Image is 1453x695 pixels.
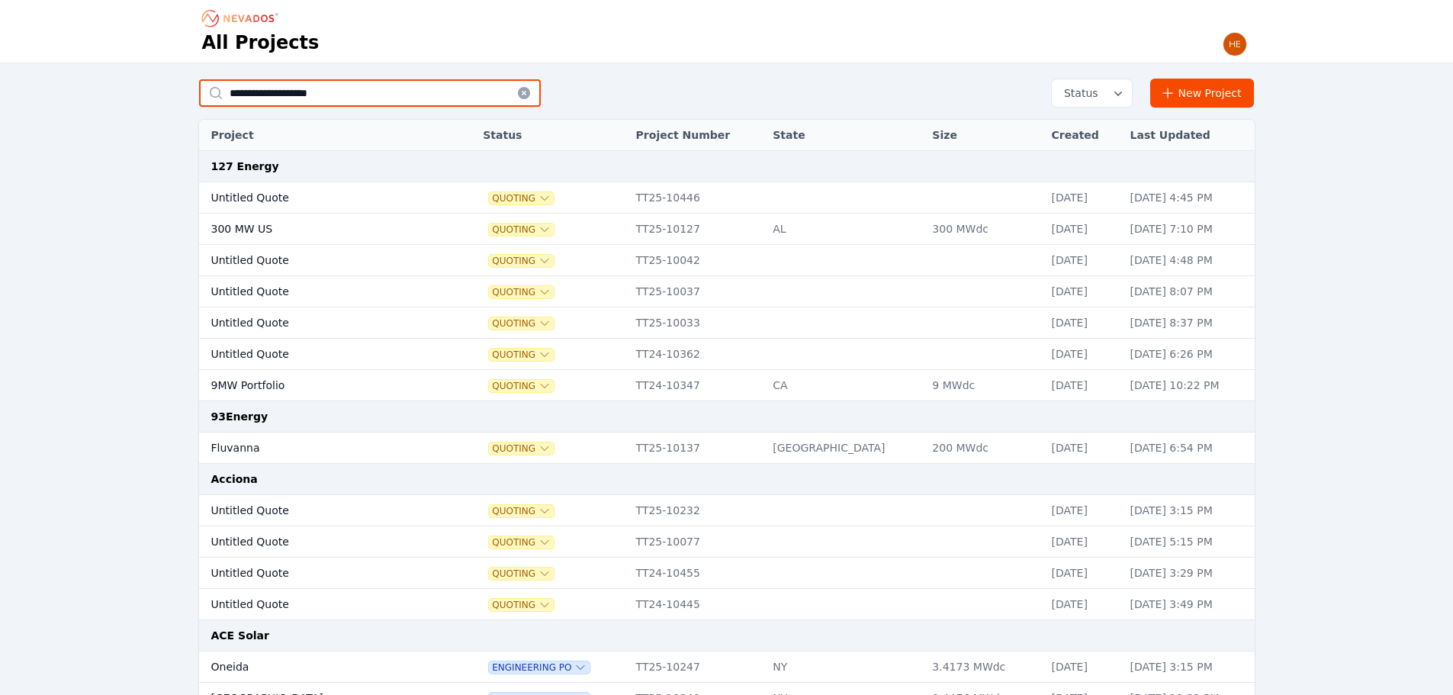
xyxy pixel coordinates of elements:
[1044,526,1123,558] td: [DATE]
[1044,276,1123,307] td: [DATE]
[199,370,438,401] td: 9MW Portfolio
[199,464,1255,495] td: Acciona
[489,536,554,549] button: Quoting
[202,31,320,55] h1: All Projects
[475,120,628,151] th: Status
[199,339,1255,370] tr: Untitled QuoteQuotingTT24-10362[DATE][DATE] 6:26 PM
[199,370,1255,401] tr: 9MW PortfolioQuotingTT24-10347CA9 MWdc[DATE][DATE] 10:22 PM
[628,276,766,307] td: TT25-10037
[489,224,554,236] span: Quoting
[1044,495,1123,526] td: [DATE]
[199,120,438,151] th: Project
[199,214,1255,245] tr: 300 MW USQuotingTT25-10127AL300 MWdc[DATE][DATE] 7:10 PM
[1123,652,1255,683] td: [DATE] 3:15 PM
[765,214,924,245] td: AL
[199,652,438,683] td: Oneida
[1044,370,1123,401] td: [DATE]
[1123,182,1255,214] td: [DATE] 4:45 PM
[1150,79,1255,108] a: New Project
[628,495,766,526] td: TT25-10232
[489,599,554,611] button: Quoting
[199,652,1255,683] tr: OneidaEngineering POTT25-10247NY3.4173 MWdc[DATE][DATE] 3:15 PM
[489,349,554,361] button: Quoting
[765,370,924,401] td: CA
[199,495,438,526] td: Untitled Quote
[199,151,1255,182] td: 127 Energy
[628,182,766,214] td: TT25-10446
[1044,245,1123,276] td: [DATE]
[628,526,766,558] td: TT25-10077
[628,120,766,151] th: Project Number
[199,307,438,339] td: Untitled Quote
[628,307,766,339] td: TT25-10033
[489,568,554,580] button: Quoting
[628,245,766,276] td: TT25-10042
[199,307,1255,339] tr: Untitled QuoteQuotingTT25-10033[DATE][DATE] 8:37 PM
[1123,370,1255,401] td: [DATE] 10:22 PM
[199,589,438,620] td: Untitled Quote
[199,339,438,370] td: Untitled Quote
[1044,433,1123,464] td: [DATE]
[1044,214,1123,245] td: [DATE]
[1123,339,1255,370] td: [DATE] 6:26 PM
[1123,558,1255,589] td: [DATE] 3:29 PM
[489,255,554,267] button: Quoting
[489,317,554,330] button: Quoting
[1123,433,1255,464] td: [DATE] 6:54 PM
[924,214,1043,245] td: 300 MWdc
[199,526,438,558] td: Untitled Quote
[199,558,438,589] td: Untitled Quote
[199,182,1255,214] tr: Untitled QuoteQuotingTT25-10446[DATE][DATE] 4:45 PM
[199,245,1255,276] tr: Untitled QuoteQuotingTT25-10042[DATE][DATE] 4:48 PM
[489,661,590,674] button: Engineering PO
[765,652,924,683] td: NY
[489,442,554,455] button: Quoting
[1123,120,1255,151] th: Last Updated
[489,192,554,204] button: Quoting
[1044,558,1123,589] td: [DATE]
[1123,495,1255,526] td: [DATE] 3:15 PM
[489,286,554,298] button: Quoting
[202,6,283,31] nav: Breadcrumb
[1123,307,1255,339] td: [DATE] 8:37 PM
[1044,307,1123,339] td: [DATE]
[1123,589,1255,620] td: [DATE] 3:49 PM
[628,370,766,401] td: TT24-10347
[924,433,1043,464] td: 200 MWdc
[1123,245,1255,276] td: [DATE] 4:48 PM
[199,620,1255,652] td: ACE Solar
[199,433,438,464] td: Fluvanna
[628,433,766,464] td: TT25-10137
[489,505,554,517] button: Quoting
[1044,120,1123,151] th: Created
[1044,589,1123,620] td: [DATE]
[628,652,766,683] td: TT25-10247
[1123,276,1255,307] td: [DATE] 8:07 PM
[1044,182,1123,214] td: [DATE]
[1123,526,1255,558] td: [DATE] 5:15 PM
[924,370,1043,401] td: 9 MWdc
[199,526,1255,558] tr: Untitled QuoteQuotingTT25-10077[DATE][DATE] 5:15 PM
[765,433,924,464] td: [GEOGRAPHIC_DATA]
[199,589,1255,620] tr: Untitled QuoteQuotingTT24-10445[DATE][DATE] 3:49 PM
[1223,32,1247,56] img: Henar Luque
[199,276,1255,307] tr: Untitled QuoteQuotingTT25-10037[DATE][DATE] 8:07 PM
[199,401,1255,433] td: 93Energy
[628,558,766,589] td: TT24-10455
[765,120,924,151] th: State
[1044,339,1123,370] td: [DATE]
[1044,652,1123,683] td: [DATE]
[199,433,1255,464] tr: FluvannaQuotingTT25-10137[GEOGRAPHIC_DATA]200 MWdc[DATE][DATE] 6:54 PM
[199,276,438,307] td: Untitled Quote
[199,214,438,245] td: 300 MW US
